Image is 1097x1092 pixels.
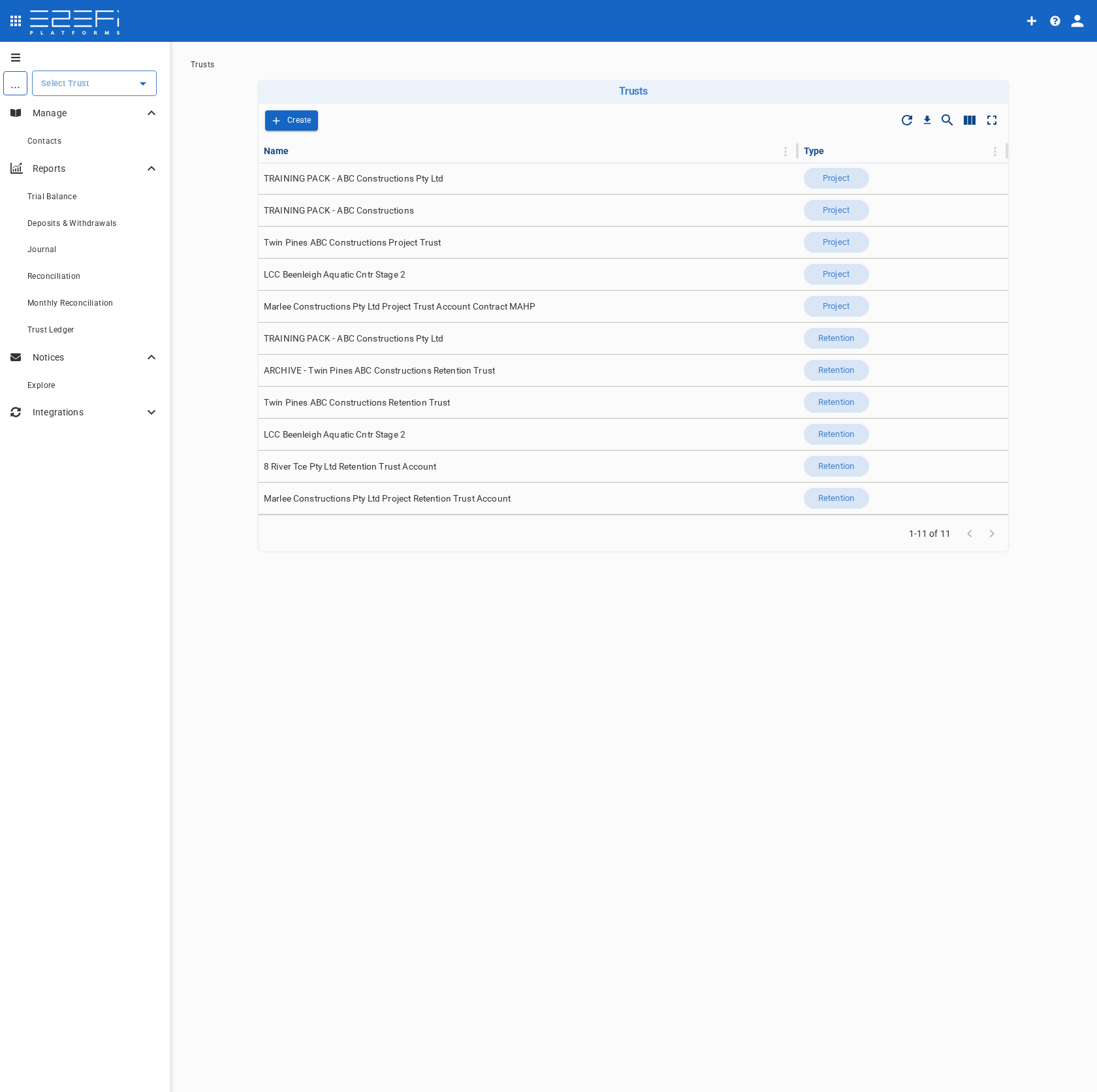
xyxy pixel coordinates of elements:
div: ... [3,71,27,95]
span: Retention [810,396,862,409]
span: Journal [27,245,57,254]
span: Go to previous page [959,527,981,539]
span: LCC Beenleigh Aquatic Cntr Stage 2 [264,428,405,441]
span: Twin Pines ABC Constructions Project Trust [264,236,441,249]
p: Reports [33,162,144,175]
span: Deposits & Withdrawals [27,219,117,228]
span: 8 River Tce Pty Ltd Retention Trust Account [264,460,436,473]
span: Project [815,204,857,217]
span: TRAINING PACK - ABC Constructions Pty Ltd [264,332,443,345]
div: Type [804,143,825,159]
span: Contacts [27,136,61,146]
span: Twin Pines ABC Constructions Retention Trust [264,396,451,409]
span: Marlee Constructions Pty Ltd Project Retention Trust Account [264,492,511,505]
button: Open [134,74,152,93]
span: Monthly Reconciliation [27,298,114,308]
span: Project [815,236,857,249]
span: Marlee Constructions Pty Ltd Project Trust Account Contract MAHP [264,300,536,313]
button: Show/Hide search [936,109,959,131]
a: Trusts [191,60,214,69]
span: Trial Balance [27,192,76,201]
span: Explore [27,381,56,390]
p: Integrations [33,406,144,419]
button: Show/Hide columns [959,109,981,131]
span: Retention [810,492,862,505]
span: Trust Ledger [27,325,74,334]
button: Create [265,110,318,131]
span: Retention [810,332,862,345]
div: Name [264,143,289,159]
button: Column Actions [985,141,1006,162]
p: Manage [33,106,144,120]
nav: breadcrumb [191,60,1076,69]
span: TRAINING PACK - ABC Constructions Pty Ltd [264,172,443,185]
span: ARCHIVE - Twin Pines ABC Constructions Retention Trust [264,364,495,377]
span: Refresh Data [896,109,918,131]
button: Column Actions [775,141,796,162]
span: TRAINING PACK - ABC Constructions [264,204,414,217]
p: Create [287,113,311,128]
span: Retention [810,460,862,473]
span: Project [815,172,857,185]
span: Project [815,300,857,313]
p: Notices [33,351,144,364]
h6: Trusts [262,85,1004,97]
input: Select Trust [38,76,131,90]
span: LCC Beenleigh Aquatic Cntr Stage 2 [264,268,405,281]
span: Add Trust [265,110,318,131]
span: Project [815,268,857,281]
span: Retention [810,428,862,441]
span: Retention [810,364,862,377]
span: Go to next page [981,527,1003,539]
span: Reconciliation [27,272,81,281]
span: 1-11 of 11 [909,527,951,540]
button: Download CSV [918,111,936,129]
button: Toggle full screen [981,109,1003,131]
